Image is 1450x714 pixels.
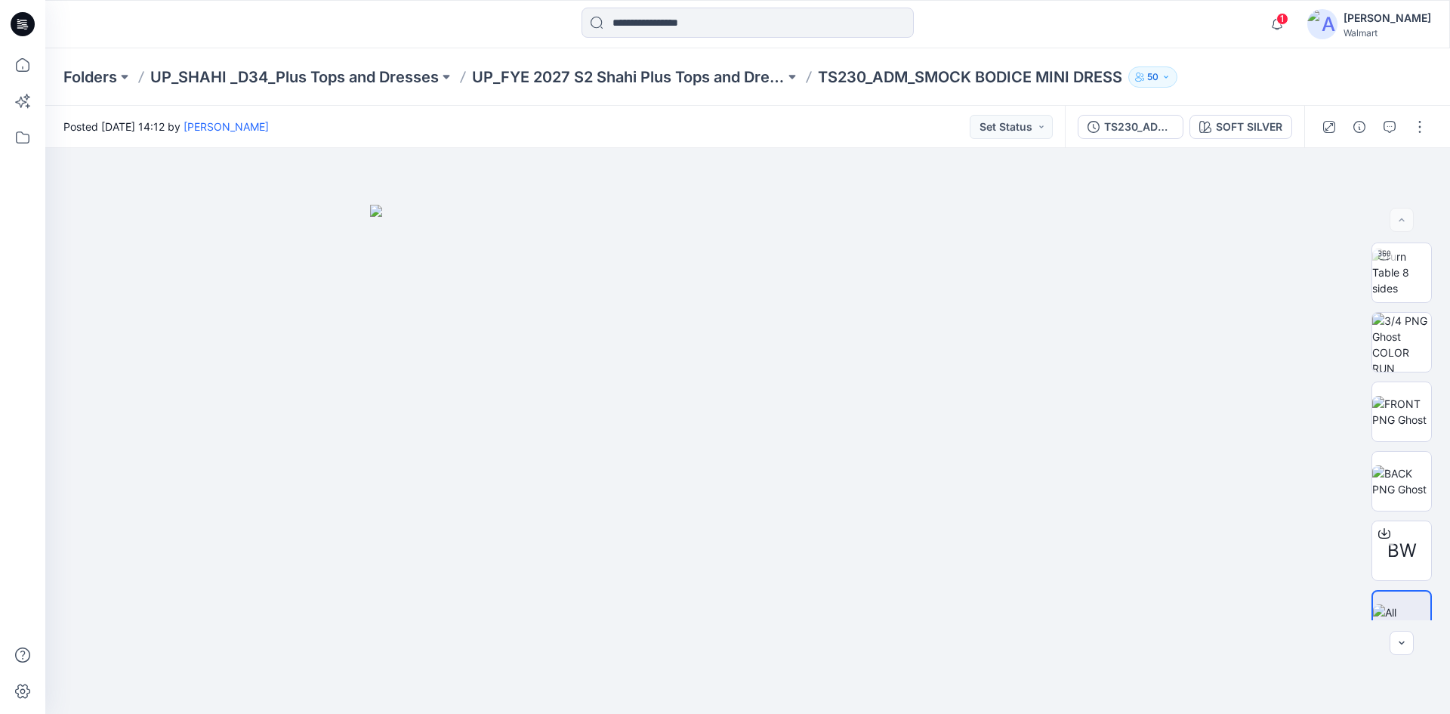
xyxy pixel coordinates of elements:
[1387,537,1417,564] span: BW
[1128,66,1177,88] button: 50
[1078,115,1183,139] button: TS230_ADM_SMOCK BODICE MINI DRESS
[184,120,269,133] a: [PERSON_NAME]
[1372,396,1431,428] img: FRONT PNG Ghost
[1276,13,1288,25] span: 1
[63,66,117,88] a: Folders
[1307,9,1337,39] img: avatar
[1344,27,1431,39] div: Walmart
[1372,249,1431,296] img: Turn Table 8 sides
[1216,119,1282,135] div: SOFT SILVER
[1189,115,1292,139] button: SOFT SILVER
[63,119,269,134] span: Posted [DATE] 14:12 by
[1147,69,1158,85] p: 50
[150,66,439,88] a: UP_SHAHI _D34_Plus Tops and Dresses
[1372,313,1431,372] img: 3/4 PNG Ghost COLOR RUN
[818,66,1122,88] p: TS230_ADM_SMOCK BODICE MINI DRESS
[1373,604,1430,636] img: All colorways
[1347,115,1371,139] button: Details
[1372,465,1431,497] img: BACK PNG Ghost
[1344,9,1431,27] div: [PERSON_NAME]
[1104,119,1174,135] div: TS230_ADM_SMOCK BODICE MINI DRESS
[472,66,785,88] a: UP_FYE 2027 S2 Shahi Plus Tops and Dress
